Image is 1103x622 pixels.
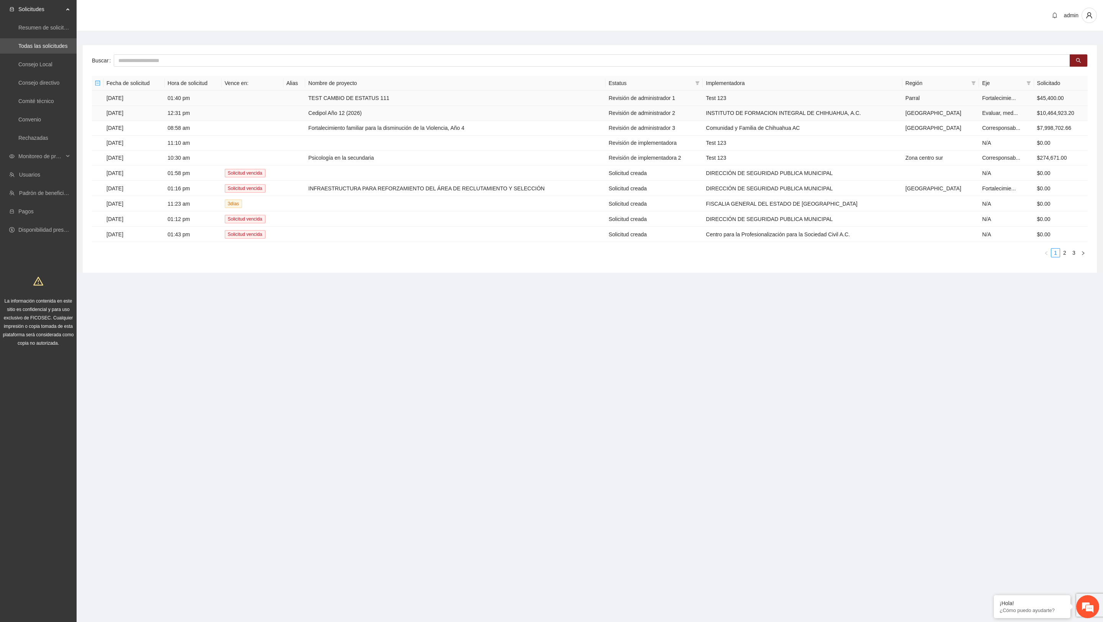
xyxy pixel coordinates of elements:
[305,91,606,106] td: TEST CAMBIO DE ESTATUS 111
[165,211,222,227] td: 01:12 pm
[982,125,1020,131] span: Corresponsab...
[4,209,146,236] textarea: Escriba su mensaje y pulse “Intro”
[703,136,902,151] td: Test 123
[165,76,222,91] th: Hora de solicitud
[44,102,106,180] span: Estamos en línea.
[1060,249,1069,257] a: 2
[18,61,52,67] a: Consejo Local
[1034,136,1088,151] td: $0.00
[609,79,692,87] span: Estatus
[1044,251,1049,255] span: left
[1051,248,1060,257] li: 1
[982,110,1018,116] span: Evaluar, med...
[1025,77,1033,89] span: filter
[225,230,265,239] span: Solicitud vencida
[902,91,979,106] td: Parral
[1034,151,1088,165] td: $274,671.00
[18,25,105,31] a: Resumen de solicitudes por aprobar
[165,196,222,211] td: 11:23 am
[103,106,165,121] td: [DATE]
[982,95,1016,101] span: Fortalecimie...
[703,181,902,196] td: DIRECCIÓN DE SEGURIDAD PUBLICA MUNICIPAL
[103,181,165,196] td: [DATE]
[1069,248,1078,257] li: 3
[902,121,979,136] td: [GEOGRAPHIC_DATA]
[606,165,703,181] td: Solicitud creada
[1042,248,1051,257] li: Previous Page
[1049,9,1061,21] button: bell
[1049,12,1060,18] span: bell
[1034,211,1088,227] td: $0.00
[982,185,1016,192] span: Fortalecimie...
[606,196,703,211] td: Solicitud creada
[902,181,979,196] td: [GEOGRAPHIC_DATA]
[9,7,15,12] span: inbox
[103,121,165,136] td: [DATE]
[305,106,606,121] td: Cedipol Año 12 (2026)
[18,227,84,233] a: Disponibilidad presupuestal
[18,80,59,86] a: Consejo directivo
[95,80,100,86] span: minus-square
[103,151,165,165] td: [DATE]
[606,91,703,106] td: Revisión de administrador 1
[703,151,902,165] td: Test 123
[165,121,222,136] td: 08:58 am
[979,196,1034,211] td: N/A
[1034,106,1088,121] td: $10,464,923.20
[606,121,703,136] td: Revisión de administrador 3
[694,77,701,89] span: filter
[970,77,977,89] span: filter
[1064,12,1078,18] span: admin
[1042,248,1051,257] button: left
[103,165,165,181] td: [DATE]
[982,79,1023,87] span: Eje
[40,39,129,49] div: Chatee con nosotros ahora
[165,227,222,242] td: 01:43 pm
[103,76,165,91] th: Fecha de solicitud
[103,196,165,211] td: [DATE]
[703,91,902,106] td: Test 123
[1034,121,1088,136] td: $7,998,702.66
[222,76,283,91] th: Vence en:
[979,211,1034,227] td: N/A
[165,151,222,165] td: 10:30 am
[92,54,114,67] label: Buscar
[703,106,902,121] td: INSTITUTO DE FORMACION INTEGRAL DE CHIHUAHUA, A.C.
[1051,249,1060,257] a: 1
[1082,8,1097,23] button: user
[103,227,165,242] td: [DATE]
[1078,248,1088,257] li: Next Page
[703,227,902,242] td: Centro para la Profesionalización para la Sociedad Civil A.C.
[1078,248,1088,257] button: right
[695,81,700,85] span: filter
[165,106,222,121] td: 12:31 pm
[606,227,703,242] td: Solicitud creada
[19,172,40,178] a: Usuarios
[606,181,703,196] td: Solicitud creada
[165,165,222,181] td: 01:58 pm
[305,151,606,165] td: Psicología en la secundaria
[18,135,48,141] a: Rechazadas
[1081,251,1085,255] span: right
[103,136,165,151] td: [DATE]
[1076,58,1081,64] span: search
[971,81,976,85] span: filter
[703,196,902,211] td: FISCALIA GENERAL DEL ESTADO DE [GEOGRAPHIC_DATA]
[902,106,979,121] td: [GEOGRAPHIC_DATA]
[606,106,703,121] td: Revisión de administrador 2
[33,276,43,286] span: warning
[225,169,265,177] span: Solicitud vencida
[103,211,165,227] td: [DATE]
[18,2,64,17] span: Solicitudes
[305,181,606,196] td: INFRAESTRUCTURA PARA REFORZAMIENTO DEL ÁREA DE RECLUTAMIENTO Y SELECCIÓN
[18,116,41,123] a: Convenio
[9,154,15,159] span: eye
[606,211,703,227] td: Solicitud creada
[902,151,979,165] td: Zona centro sur
[1026,81,1031,85] span: filter
[225,215,265,223] span: Solicitud vencida
[126,4,144,22] div: Minimizar ventana de chat en vivo
[225,184,265,193] span: Solicitud vencida
[3,298,74,346] span: La información contenida en este sitio es confidencial y para uso exclusivo de FICOSEC. Cualquier...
